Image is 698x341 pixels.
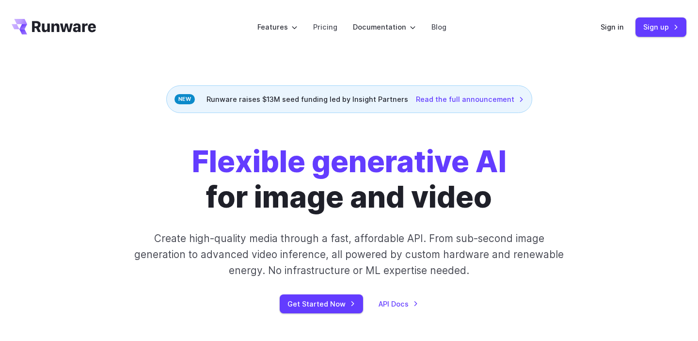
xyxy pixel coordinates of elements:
[280,294,363,313] a: Get Started Now
[379,298,418,309] a: API Docs
[313,21,337,32] a: Pricing
[601,21,624,32] a: Sign in
[133,230,565,279] p: Create high-quality media through a fast, affordable API. From sub-second image generation to adv...
[431,21,446,32] a: Blog
[192,144,507,215] h1: for image and video
[192,144,507,179] strong: Flexible generative AI
[635,17,686,36] a: Sign up
[353,21,416,32] label: Documentation
[416,94,524,105] a: Read the full announcement
[166,85,532,113] div: Runware raises $13M seed funding led by Insight Partners
[257,21,298,32] label: Features
[12,19,96,34] a: Go to /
